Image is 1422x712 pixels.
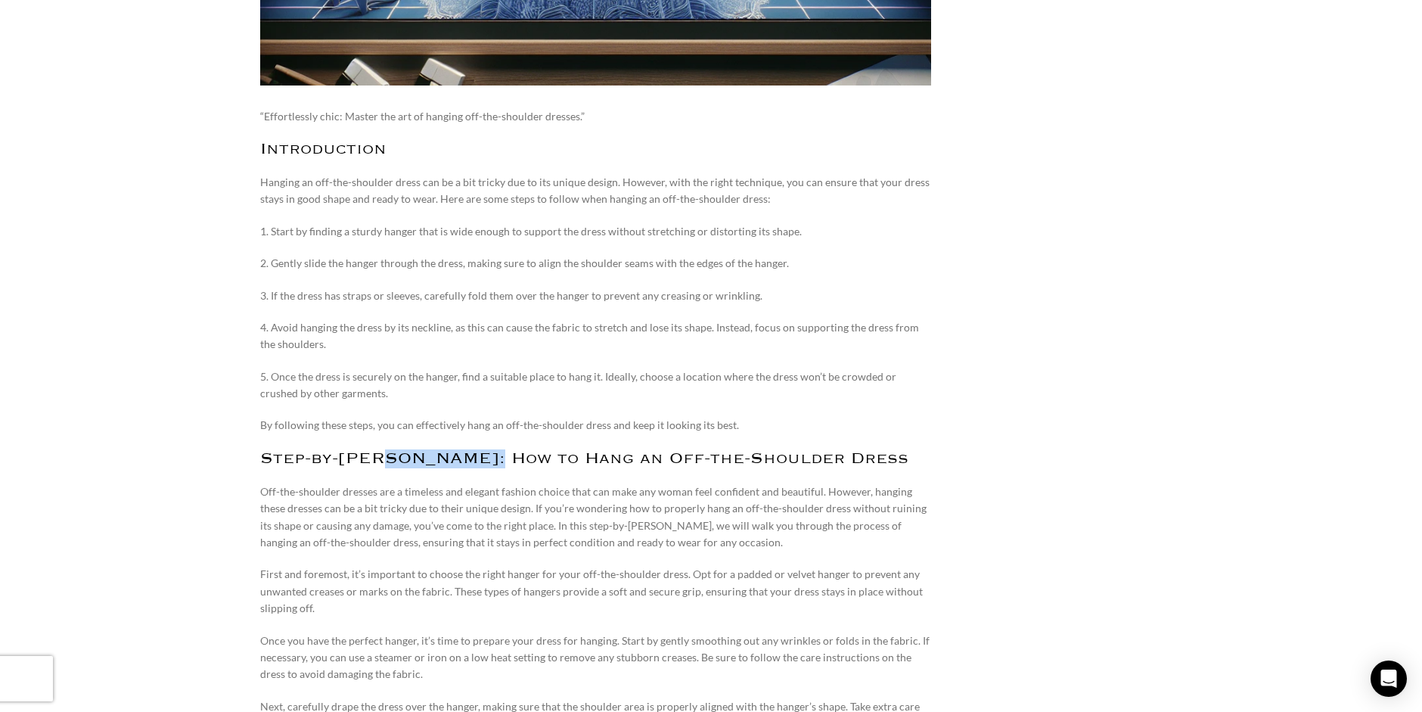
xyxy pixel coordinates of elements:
[260,633,931,683] p: Once you have the perfect hanger, it’s time to prepare your dress for hanging. Start by gently sm...
[260,483,931,552] p: Off-the-shoulder dresses are a timeless and elegant fashion choice that can make any woman feel c...
[260,449,931,468] h2: Step-by-[PERSON_NAME]: How to Hang an Off-the-Shoulder Dress
[260,368,931,403] p: 5. Once the dress is securely on the hanger, find a suitable place to hang it. Ideally, choose a ...
[260,174,931,208] p: Hanging an off-the-shoulder dress can be a bit tricky due to its unique design. However, with the...
[260,108,931,125] p: “Effortlessly chic: Master the art of hanging off-the-shoulder dresses.”
[260,140,931,159] h2: Introduction
[260,223,931,240] p: 1. Start by finding a sturdy hanger that is wide enough to support the dress without stretching o...
[260,566,931,617] p: First and foremost, it’s important to choose the right hanger for your off-the-shoulder dress. Op...
[260,255,931,272] p: 2. Gently slide the hanger through the dress, making sure to align the shoulder seams with the ed...
[260,288,931,304] p: 3. If the dress has straps or sleeves, carefully fold them over the hanger to prevent any creasin...
[260,417,931,434] p: By following these steps, you can effectively hang an off-the-shoulder dress and keep it looking ...
[260,319,931,353] p: 4. Avoid hanging the dress by its neckline, as this can cause the fabric to stretch and lose its ...
[1371,661,1407,697] div: Open Intercom Messenger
